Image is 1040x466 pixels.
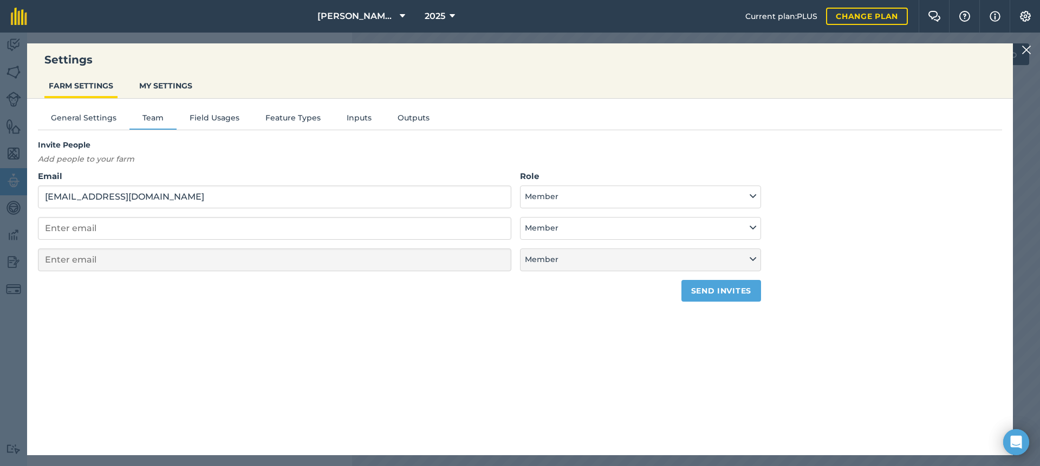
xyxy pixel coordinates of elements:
img: svg+xml;base64,PHN2ZyB4bWxucz0iaHR0cDovL3d3dy53My5vcmcvMjAwMC9zdmciIHdpZHRoPSIyMiIgaGVpZ2h0PSIzMC... [1022,43,1031,56]
a: Change plan [826,8,908,25]
button: Member [520,217,761,240]
button: Send invites [681,280,761,302]
span: [PERSON_NAME] FARMS [317,10,395,23]
div: Open Intercom Messenger [1003,429,1029,455]
img: A question mark icon [958,11,971,22]
img: fieldmargin Logo [11,8,27,25]
button: Field Usages [177,112,252,128]
input: Enter email [38,248,511,271]
span: Current plan : PLUS [745,10,817,22]
button: General Settings [38,112,129,128]
h4: Invite People [38,139,761,151]
button: Outputs [385,112,443,128]
label: Role [520,170,761,183]
button: Inputs [334,112,385,128]
img: A cog icon [1019,11,1032,22]
img: svg+xml;base64,PHN2ZyB4bWxucz0iaHR0cDovL3d3dy53My5vcmcvMjAwMC9zdmciIHdpZHRoPSIxNyIgaGVpZ2h0PSIxNy... [990,10,1000,23]
button: Member [520,186,761,208]
button: Member [520,248,761,271]
button: Team [129,112,177,128]
span: 2025 [425,10,445,23]
em: Add people to your farm [38,154,134,164]
button: Feature Types [252,112,334,128]
input: Enter email [38,217,511,240]
button: FARM SETTINGS [44,75,118,96]
label: Email [38,170,511,183]
button: MY SETTINGS [135,75,197,96]
img: Two speech bubbles overlapping with the left bubble in the forefront [928,11,941,22]
input: Enter email [38,186,511,208]
h3: Settings [27,52,1013,67]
